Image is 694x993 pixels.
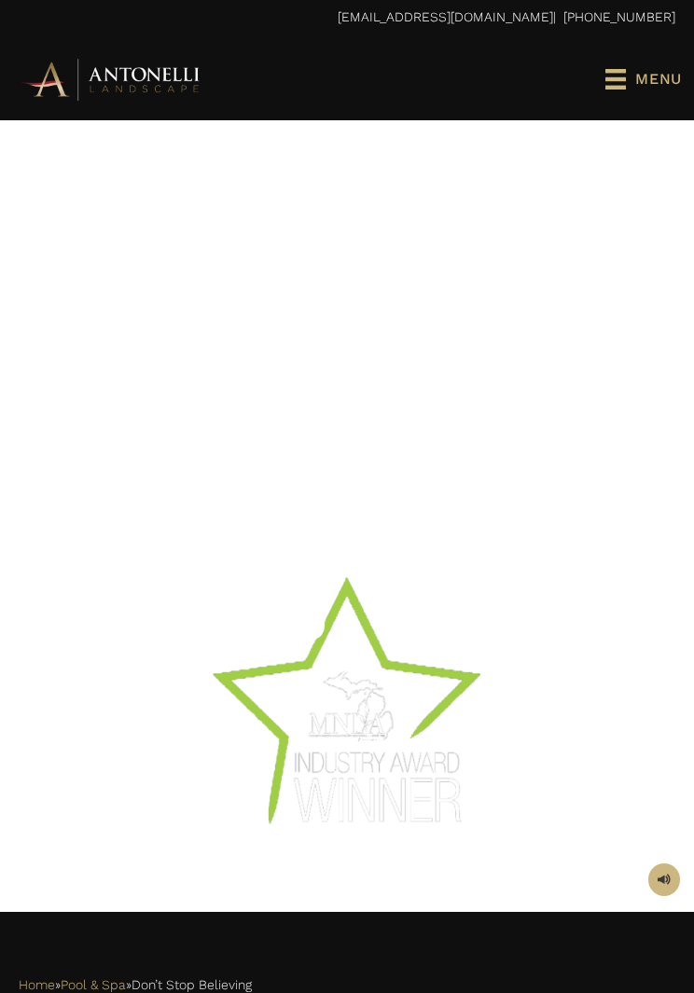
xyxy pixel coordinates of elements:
[605,69,626,90] svg: uabb-menu-toggle
[635,65,682,93] span: Menu
[179,537,515,873] img: ANTONELLI_MNLA_ AWARD_BADGE-4
[19,56,205,103] img: Antonelli Horizontal Logo
[19,5,675,30] p: | [PHONE_NUMBER]
[338,9,553,24] a: [EMAIL_ADDRESS][DOMAIN_NAME]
